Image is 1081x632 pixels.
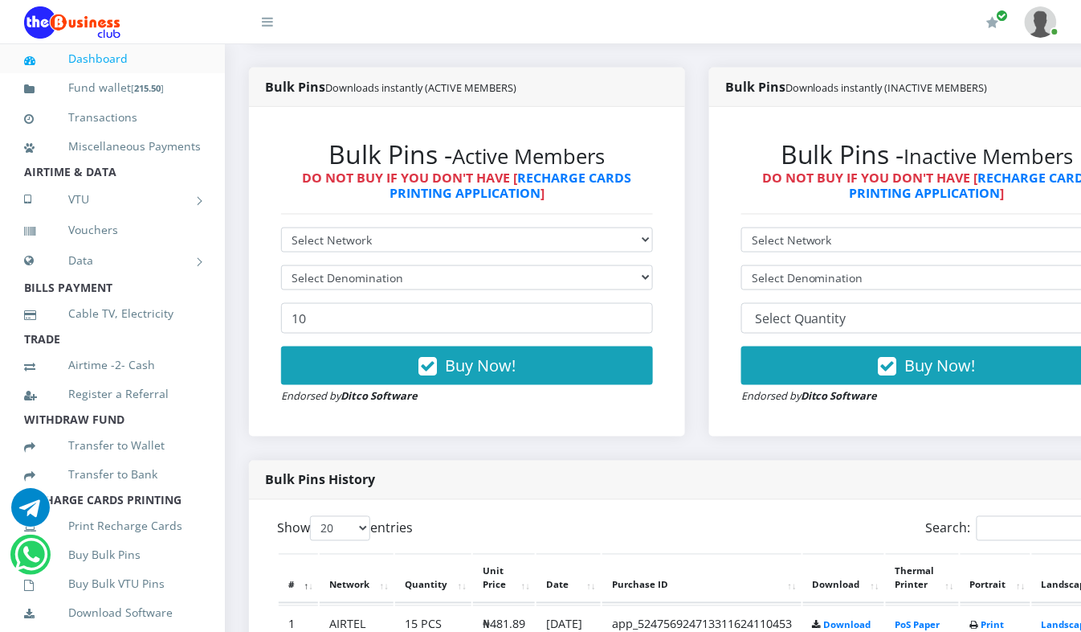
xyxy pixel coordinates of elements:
[987,16,999,29] i: Renew/Upgrade Subscription
[785,80,988,95] small: Downloads instantly (INACTIVE MEMBERS)
[134,82,161,94] b: 215.50
[281,388,418,403] small: Endorsed by
[325,80,516,95] small: Downloads instantly (ACTIVE MEMBERS)
[997,10,1009,22] span: Renew/Upgrade Subscription
[303,169,632,202] strong: DO NOT BUY IF YOU DON'T HAVE [ ]
[281,139,653,170] h2: Bulk Pins -
[445,355,516,376] span: Buy Now!
[24,6,120,39] img: Logo
[341,388,418,403] strong: Ditco Software
[24,211,201,248] a: Vouchers
[602,554,802,604] th: Purchase ID: activate to sort column ascending
[725,78,988,96] strong: Bulk Pins
[310,516,370,541] select: Showentries
[803,554,884,604] th: Download: activate to sort column ascending
[395,554,471,604] th: Quantity: activate to sort column ascending
[265,78,516,96] strong: Bulk Pins
[24,295,201,332] a: Cable TV, Electricity
[24,40,201,77] a: Dashboard
[741,388,878,403] small: Endorsed by
[24,536,201,573] a: Buy Bulk Pins
[886,554,959,604] th: Thermal Printer: activate to sort column ascending
[24,128,201,165] a: Miscellaneous Payments
[24,69,201,107] a: Fund wallet[215.50]
[131,82,164,94] small: [ ]
[801,388,878,403] strong: Ditco Software
[24,179,201,220] a: VTU
[14,548,47,574] a: Chat for support
[24,240,201,281] a: Data
[281,347,653,385] button: Buy Now!
[24,347,201,384] a: Airtime -2- Cash
[1025,6,1057,38] img: User
[320,554,394,604] th: Network: activate to sort column ascending
[904,142,1074,170] small: Inactive Members
[24,456,201,493] a: Transfer to Bank
[905,355,976,376] span: Buy Now!
[24,594,201,631] a: Download Software
[11,500,50,527] a: Chat for support
[24,427,201,464] a: Transfer to Wallet
[24,507,201,544] a: Print Recharge Cards
[453,142,606,170] small: Active Members
[281,303,653,334] input: Enter Quantity
[24,565,201,602] a: Buy Bulk VTU Pins
[961,554,1030,604] th: Portrait: activate to sort column ascending
[536,554,601,604] th: Date: activate to sort column ascending
[24,99,201,136] a: Transactions
[265,471,375,489] strong: Bulk Pins History
[277,516,413,541] label: Show entries
[390,169,632,202] a: RECHARGE CARDS PRINTING APPLICATION
[473,554,535,604] th: Unit Price: activate to sort column ascending
[24,376,201,412] a: Register a Referral
[824,619,871,631] a: Download
[279,554,318,604] th: #: activate to sort column descending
